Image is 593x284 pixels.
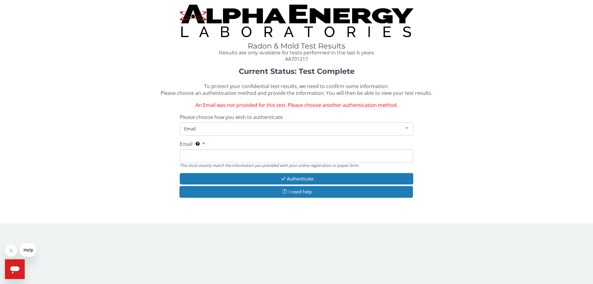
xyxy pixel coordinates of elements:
[180,173,413,184] button: Authenticate
[180,50,413,56] h4: Results are only available for tests performed in the last 6 years
[239,67,355,76] strong: Current Status: Test Complete
[180,141,192,147] span: Email
[180,163,413,168] div: This must exactly match the information you provided with your online registration or paper form.
[180,114,283,121] span: Please choose how you wish to authenticate
[180,42,413,50] h1: Radon & Mold Test Results
[285,56,308,62] span: AA701217
[20,243,36,257] iframe: Message from company
[180,5,413,37] img: TightCrop.jpg
[196,102,398,108] span: An Email was not provided for this test. Please choose another authentication method.
[5,244,17,257] iframe: Close message
[183,125,401,132] span: Email
[179,186,413,197] button: I need help
[5,259,25,279] iframe: Button to launch messaging window
[161,83,432,97] span: To protect your confidential test results, we need to confirm some information. Please choose an ...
